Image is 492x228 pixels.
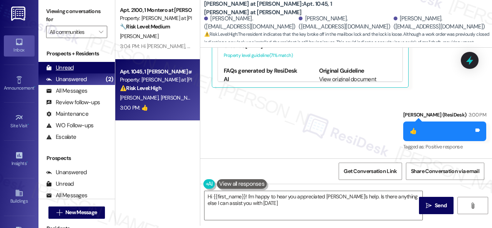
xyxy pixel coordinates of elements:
[38,50,115,58] div: Prospects + Residents
[120,43,475,50] div: 3:04 PM: Hi [PERSON_NAME], I've added a separate ticket for the ice maker since it's a different ...
[46,64,74,72] div: Unread
[224,52,397,60] div: Property level guideline ( 71 % match)
[224,67,298,83] b: FAQs generated by ResiDesk AI
[4,111,35,132] a: Site Visit •
[46,133,76,141] div: Escalate
[120,6,191,14] div: Apt. 2100, 1 Montero at [PERSON_NAME]
[426,143,462,150] span: Positive response
[403,141,486,152] div: Tagged as:
[46,180,74,188] div: Unread
[120,104,148,111] div: 3:00 PM: 👍
[120,94,161,101] span: [PERSON_NAME]
[470,203,475,209] i: 
[403,111,486,121] div: [PERSON_NAME] (ResiDesk)
[4,35,35,56] a: Inbox
[65,208,97,216] span: New Message
[50,26,95,38] input: All communities
[419,197,454,214] button: Send
[120,76,191,84] div: Property: [PERSON_NAME] at [PERSON_NAME]
[299,15,391,31] div: [PERSON_NAME]. ([EMAIL_ADDRESS][DOMAIN_NAME])
[46,5,107,26] label: Viewing conversations for
[99,29,103,35] i: 
[120,85,161,92] strong: ⚠️ Risk Level: High
[48,206,105,219] button: New Message
[204,31,237,37] strong: ⚠️ Risk Level: High
[120,23,170,30] strong: 🔧 Risk Level: Medium
[435,201,447,210] span: Send
[57,210,62,216] i: 
[319,67,364,75] b: Original Guideline
[394,15,486,31] div: [PERSON_NAME]. ([EMAIL_ADDRESS][DOMAIN_NAME])
[319,75,397,92] div: View original document here
[104,73,115,85] div: (2)
[46,168,87,176] div: Unanswered
[4,149,35,170] a: Insights •
[204,191,422,220] textarea: Hi {{first_name}}! I'm happy to hear you appreciated [PERSON_NAME]'s help. Is there anything else...
[46,98,100,107] div: Review follow-ups
[467,111,486,119] div: 3:00 PM
[28,122,29,127] span: •
[410,127,417,135] div: 👍
[204,15,297,31] div: [PERSON_NAME]. ([EMAIL_ADDRESS][DOMAIN_NAME])
[426,203,432,209] i: 
[46,121,93,130] div: WO Follow-ups
[46,191,87,200] div: All Messages
[11,7,27,21] img: ResiDesk Logo
[411,167,479,175] span: Share Conversation via email
[161,94,201,101] span: [PERSON_NAME]
[46,110,88,118] div: Maintenance
[27,160,28,165] span: •
[46,75,87,83] div: Unanswered
[120,14,191,22] div: Property: [PERSON_NAME] at [PERSON_NAME]
[120,33,158,40] span: [PERSON_NAME]
[339,163,402,180] button: Get Conversation Link
[46,87,87,95] div: All Messages
[38,154,115,162] div: Prospects
[204,30,492,55] span: : The resident indicates that the key broke off in the mailbox lock and the lock is loose. Althou...
[34,84,35,90] span: •
[344,167,397,175] span: Get Conversation Link
[4,186,35,207] a: Buildings
[120,68,191,76] div: Apt. 1045, 1 [PERSON_NAME] at [PERSON_NAME]
[406,163,484,180] button: Share Conversation via email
